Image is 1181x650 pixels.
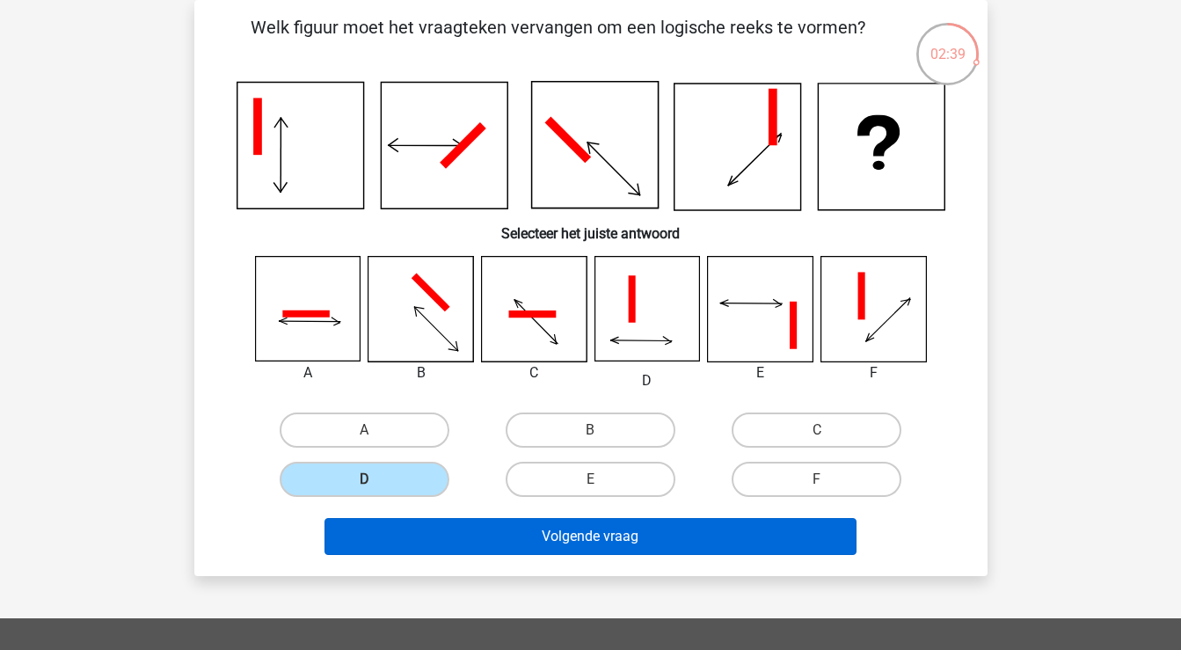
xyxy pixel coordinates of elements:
[807,362,940,383] div: F
[915,21,981,65] div: 02:39
[732,462,901,497] label: F
[242,362,375,383] div: A
[354,362,487,383] div: B
[280,462,449,497] label: D
[280,413,449,448] label: A
[222,211,959,242] h6: Selecteer het juiste antwoord
[506,413,675,448] label: B
[732,413,901,448] label: C
[581,370,714,391] div: D
[506,462,675,497] label: E
[468,362,601,383] div: C
[324,518,857,555] button: Volgende vraag
[222,14,893,67] p: Welk figuur moet het vraagteken vervangen om een logische reeks te vormen?
[694,362,827,383] div: E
